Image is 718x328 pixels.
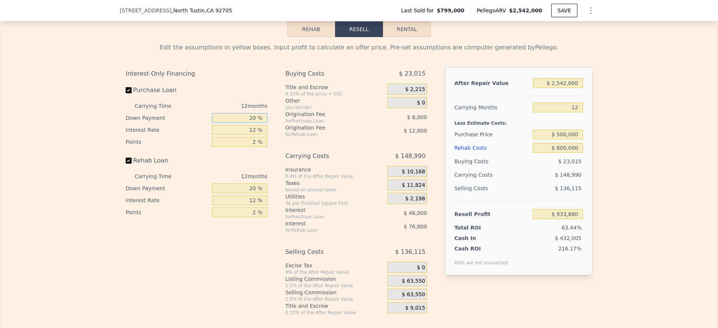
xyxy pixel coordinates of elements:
[454,234,501,242] div: Cash In
[285,302,384,310] div: Title and Escrow
[454,207,530,221] div: Resell Profit
[285,193,384,200] div: Utilities
[126,112,209,124] div: Down Payment
[126,83,209,97] label: Purchase Loan
[402,291,425,298] span: $ 63,550
[135,100,183,112] div: Carrying Time
[454,182,530,195] div: Selling Costs
[287,21,335,37] button: Rehab
[186,170,267,182] div: 12 months
[285,245,369,259] div: Selling Costs
[126,124,209,136] div: Interest Rate
[126,87,132,93] input: Purchase Loan
[399,67,426,81] span: $ 23,015
[285,262,384,269] div: Excise Tax
[285,131,369,137] div: for Rehab Loan
[454,252,508,266] div: ROIs are not annualized
[454,168,501,182] div: Carrying Costs
[402,182,425,189] span: $ 11,824
[126,136,209,148] div: Points
[285,97,384,104] div: Other
[454,155,530,168] div: Buying Costs
[417,264,425,271] span: $ 0
[285,110,369,118] div: Origination Fee
[120,7,172,14] span: [STREET_ADDRESS]
[285,289,384,296] div: Selling Commission
[135,170,183,182] div: Carrying Time
[172,7,232,14] span: , North Tustin
[454,224,501,231] div: Total ROI
[335,21,383,37] button: Resell
[285,269,384,275] div: 0% of the After Repair Value
[404,128,427,134] span: $ 12,800
[285,296,384,302] div: 2.5% of the After Repair Value
[285,283,384,289] div: 2.5% of the After Repair Value
[404,210,427,216] span: $ 48,000
[405,305,425,312] span: $ 9,015
[285,83,384,91] div: Title and Escrow
[395,149,425,163] span: $ 148,990
[285,149,369,163] div: Carrying Costs
[126,206,209,218] div: Points
[405,86,425,93] span: $ 2,215
[454,101,530,114] div: Carrying Months
[417,100,425,106] span: $ 0
[407,114,427,120] span: $ 8,000
[454,76,530,90] div: After Repair Value
[437,7,464,14] span: $799,000
[555,172,582,178] span: $ 148,990
[126,67,267,81] div: Interest-Only Financing
[402,168,425,175] span: $ 10,168
[383,21,431,37] button: Rental
[477,7,509,14] span: Pellego ARV
[551,4,577,17] button: SAVE
[285,187,384,193] div: based on annual taxes
[285,214,369,220] div: for Purchase Loan
[562,225,582,231] span: 63.44%
[285,310,384,316] div: 0.33% of the After Repair Value
[285,91,384,97] div: 0.33% of the price + 550
[509,7,542,13] span: $2,542,000
[285,118,369,124] div: for Purchase Loan
[401,7,437,14] span: Last Sold for
[126,194,209,206] div: Interest Rate
[583,3,598,18] button: Show Options
[186,100,267,112] div: 12 months
[285,104,384,110] div: you decide!
[454,245,508,252] div: Cash ROI
[285,220,369,227] div: Interest
[395,245,425,259] span: $ 136,115
[126,158,132,164] input: Rehab Loan
[285,67,369,81] div: Buying Costs
[285,173,384,179] div: 0.4% of the After Repair Value
[454,141,530,155] div: Rehab Costs
[555,185,582,191] span: $ 136,115
[285,206,369,214] div: Interest
[285,124,369,131] div: Origination Fee
[126,154,209,167] label: Rehab Loan
[285,179,384,187] div: Taxes
[558,246,582,252] span: 216.17%
[285,166,384,173] div: Insurance
[205,7,232,13] span: , CA 92705
[126,43,592,52] div: Edit the assumptions in yellow boxes. Input profit to calculate an offer price. Pre-set assumptio...
[402,278,425,285] span: $ 63,550
[555,235,582,241] span: $ 432,005
[126,182,209,194] div: Down Payment
[285,227,369,233] div: for Rehab Loan
[404,224,427,230] span: $ 76,800
[454,128,530,141] div: Purchase Price
[285,275,384,283] div: Listing Commission
[405,195,425,202] span: $ 2,198
[285,200,384,206] div: 3¢ per Finished Square Foot
[454,114,583,128] div: Less Estimate Costs:
[558,158,582,164] span: $ 23,015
